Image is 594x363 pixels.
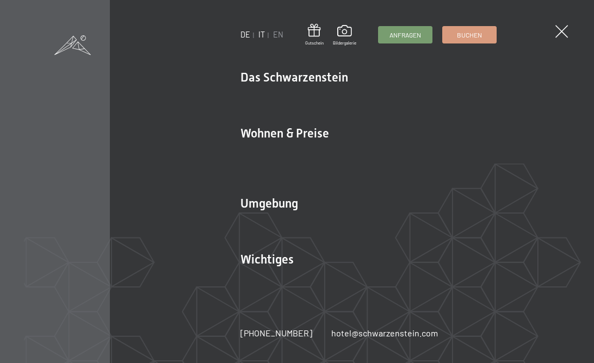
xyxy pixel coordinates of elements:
[273,30,283,39] a: EN
[443,27,496,43] a: Buchen
[457,30,482,40] span: Buchen
[258,30,265,39] a: IT
[305,24,324,46] a: Gutschein
[240,30,250,39] a: DE
[333,40,356,46] span: Bildergalerie
[240,328,312,338] span: [PHONE_NUMBER]
[389,30,421,40] span: Anfragen
[331,327,438,339] a: hotel@schwarzenstein.com
[379,27,432,43] a: Anfragen
[333,25,356,46] a: Bildergalerie
[305,40,324,46] span: Gutschein
[240,327,312,339] a: [PHONE_NUMBER]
